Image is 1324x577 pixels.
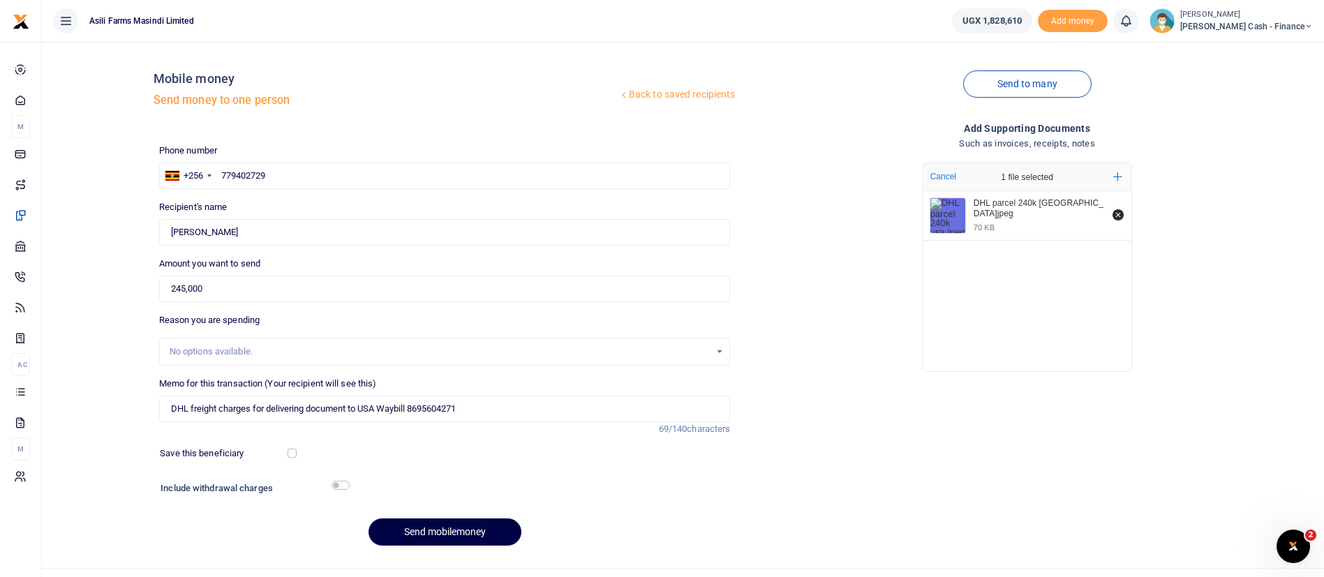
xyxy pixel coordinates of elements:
[1110,207,1126,223] button: Remove file
[974,198,1105,220] div: DHL parcel 240k usa.jpeg
[159,200,228,214] label: Recipient's name
[11,115,30,138] li: M
[159,276,731,302] input: UGX
[687,424,730,434] span: characters
[159,257,260,271] label: Amount you want to send
[963,70,1092,98] a: Send to many
[84,15,200,27] span: Asili Farms Masindi Limited
[946,8,1038,33] li: Wallet ballance
[170,345,711,359] div: No options available.
[160,447,244,460] label: Save this beneficiary
[159,219,731,246] input: Loading name...
[952,8,1032,33] a: UGX 1,828,610
[13,13,29,30] img: logo-small
[1180,20,1313,33] span: [PERSON_NAME] Cash - Finance
[741,136,1313,151] h4: Such as invoices, receipts, notes
[1038,10,1108,33] span: Add money
[968,163,1087,191] div: 1 file selected
[1277,530,1310,563] iframe: Intercom live chat
[159,144,217,158] label: Phone number
[1180,9,1313,21] small: [PERSON_NAME]
[926,167,960,186] button: Cancel
[618,82,736,107] a: Back to saved recipients
[13,15,29,26] a: logo-small logo-large logo-large
[369,518,521,546] button: Send mobilemoney
[160,163,216,188] div: Uganda: +256
[1108,167,1128,187] button: Add more files
[962,14,1022,28] span: UGX 1,828,610
[930,198,965,233] img: DHL parcel 240k usa.jpeg
[974,223,995,232] div: 70 KB
[923,163,1132,372] div: File Uploader
[159,377,377,391] label: Memo for this transaction (Your recipient will see this)
[159,313,260,327] label: Reason you are spending
[1038,10,1108,33] li: Toup your wallet
[1150,8,1175,33] img: profile-user
[1305,530,1316,541] span: 2
[154,71,618,87] h4: Mobile money
[161,483,343,494] h6: Include withdrawal charges
[741,121,1313,136] h4: Add supporting Documents
[184,169,203,183] div: +256
[159,163,731,189] input: Enter phone number
[11,353,30,376] li: Ac
[159,396,731,422] input: Enter extra information
[11,437,30,460] li: M
[659,424,687,434] span: 69/140
[1150,8,1313,33] a: profile-user [PERSON_NAME] [PERSON_NAME] Cash - Finance
[154,93,618,107] h5: Send money to one person
[1038,15,1108,25] a: Add money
